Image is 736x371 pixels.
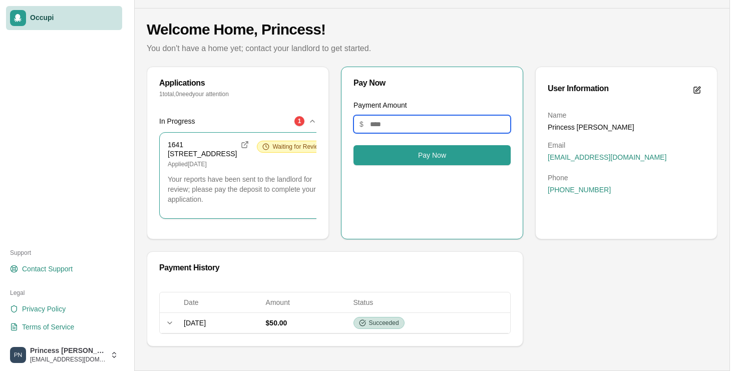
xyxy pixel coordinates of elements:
[30,355,106,363] span: [EMAIL_ADDRESS][DOMAIN_NAME]
[272,143,322,151] span: Waiting for Review
[168,174,328,204] p: Your reports have been sent to the landlord for review; please pay the deposit to complete your a...
[359,119,363,129] span: $
[147,43,717,55] p: You don't have a home yet; contact your landlord to get started.
[349,292,510,312] th: Status
[30,346,106,355] span: Princess [PERSON_NAME]
[22,264,73,274] span: Contact Support
[6,343,122,367] button: Princess NevilsPrincess [PERSON_NAME][EMAIL_ADDRESS][DOMAIN_NAME]
[294,116,304,126] div: 1
[548,152,666,162] span: [EMAIL_ADDRESS][DOMAIN_NAME]
[180,292,262,312] th: Date
[168,141,237,158] h3: 1641 [STREET_ADDRESS]
[266,319,287,327] span: $50.00
[159,79,316,87] div: Applications
[548,140,705,150] dt: Email
[6,301,122,317] a: Privacy Policy
[159,110,316,132] button: In Progress1
[6,285,122,301] div: Legal
[168,160,249,168] p: Applied [DATE]
[159,132,316,227] div: In Progress1
[147,21,717,39] h1: Welcome Home, Princess!
[159,90,316,98] p: 1 total, 0 need your attention
[548,185,611,195] span: [PHONE_NUMBER]
[262,292,349,312] th: Amount
[239,139,251,151] button: View public listing
[6,261,122,277] a: Contact Support
[159,264,511,272] div: Payment History
[10,347,26,363] img: Princess Nevils
[353,145,511,165] button: Pay Now
[548,173,705,183] dt: Phone
[548,122,705,132] dd: Princess [PERSON_NAME]
[353,101,407,109] label: Payment Amount
[6,6,122,30] a: Occupi
[22,304,66,314] span: Privacy Policy
[6,319,122,335] a: Terms of Service
[30,14,118,23] span: Occupi
[353,79,511,87] div: Pay Now
[22,322,74,332] span: Terms of Service
[548,110,705,120] dt: Name
[369,319,399,327] span: Succeeded
[184,319,206,327] span: [DATE]
[6,245,122,261] div: Support
[159,116,195,126] span: In Progress
[548,85,609,93] div: User Information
